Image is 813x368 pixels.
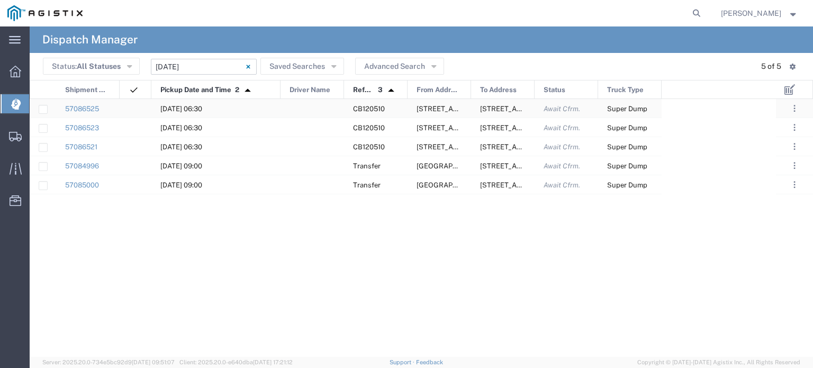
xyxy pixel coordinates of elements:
h4: Dispatch Manager [42,26,138,53]
span: CB120510 [353,143,385,151]
span: All Statuses [77,62,121,70]
button: Status:All Statuses [43,58,140,75]
span: 18703 Cambridge Rd, Anderson, California, 96007, United States [480,124,643,132]
span: Pickup Date and Time [160,80,231,100]
span: Copyright © [DATE]-[DATE] Agistix Inc., All Rights Reserved [637,358,800,367]
span: [DATE] 17:21:12 [253,359,293,365]
img: arrow-dropup.svg [383,82,400,99]
button: Advanced Search [355,58,444,75]
button: ... [787,139,802,154]
span: 3 [378,80,383,100]
span: Super Dump [607,181,647,189]
a: 57086525 [65,105,99,113]
span: Await Cfrm. [544,143,580,151]
button: Saved Searches [260,58,344,75]
span: 18703 Cambridge Rd, Anderson, California, 96007, United States [480,105,643,113]
div: 5 of 5 [761,61,781,72]
a: Feedback [416,359,443,365]
span: 2 [235,80,239,100]
span: Clinton Ave & Locan Ave, Fresno, California, 93619, United States [417,162,601,170]
span: From Address [417,80,459,100]
img: arrow-dropup.svg [239,82,256,99]
span: Super Dump [607,124,647,132]
span: Client: 2025.20.0-e640dba [179,359,293,365]
span: Super Dump [607,162,647,170]
span: 10/10/2025, 09:00 [160,162,202,170]
img: icon [129,85,139,95]
span: Server: 2025.20.0-734e5bc92d9 [42,359,175,365]
span: CB120510 [353,105,385,113]
span: [DATE] 09:51:07 [132,359,175,365]
span: 10/10/2025, 06:30 [160,143,202,151]
button: ... [787,101,802,116]
a: 57084996 [65,162,99,170]
a: 57086521 [65,143,97,151]
span: CB120510 [353,124,385,132]
span: 1050 North Court St, Redding, California, 96001, United States [417,105,522,113]
img: logo [7,5,83,21]
span: Await Cfrm. [544,162,580,170]
span: Await Cfrm. [544,124,580,132]
span: Shipment No. [65,80,108,100]
span: Status [544,80,565,100]
span: . . . [793,159,796,172]
span: 10/10/2025, 09:00 [160,181,202,189]
span: Await Cfrm. [544,181,580,189]
span: . . . [793,102,796,115]
button: ... [787,120,802,135]
span: 10/10/2025, 06:30 [160,105,202,113]
span: 308 W Alluvial Ave, Clovis, California, 93611, United States [480,181,585,189]
button: ... [787,158,802,173]
span: 308 W Alluvial Ave, Clovis, California, 93611, United States [480,162,585,170]
span: Await Cfrm. [544,105,580,113]
a: Support [390,359,416,365]
span: To Address [480,80,517,100]
span: Super Dump [607,143,647,151]
a: 57085000 [65,181,99,189]
a: 57086523 [65,124,99,132]
span: 18703 Cambridge Rd, Anderson, California, 96007, United States [480,143,643,151]
span: Transfer [353,162,381,170]
span: Super Dump [607,105,647,113]
span: Reference [353,80,374,100]
span: 1050 North Court St, Redding, California, 96001, United States [417,124,522,132]
span: 1050 North Court St, Redding, California, 96001, United States [417,143,522,151]
span: Clinton Ave & Locan Ave, Fresno, California, 93619, United States [417,181,601,189]
span: . . . [793,121,796,134]
span: . . . [793,178,796,191]
span: Truck Type [607,80,644,100]
span: 10/10/2025, 06:30 [160,124,202,132]
span: Lorretta Ayala [721,7,781,19]
span: Transfer [353,181,381,189]
span: . . . [793,140,796,153]
button: ... [787,177,802,192]
button: [PERSON_NAME] [720,7,799,20]
span: Driver Name [290,80,330,100]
